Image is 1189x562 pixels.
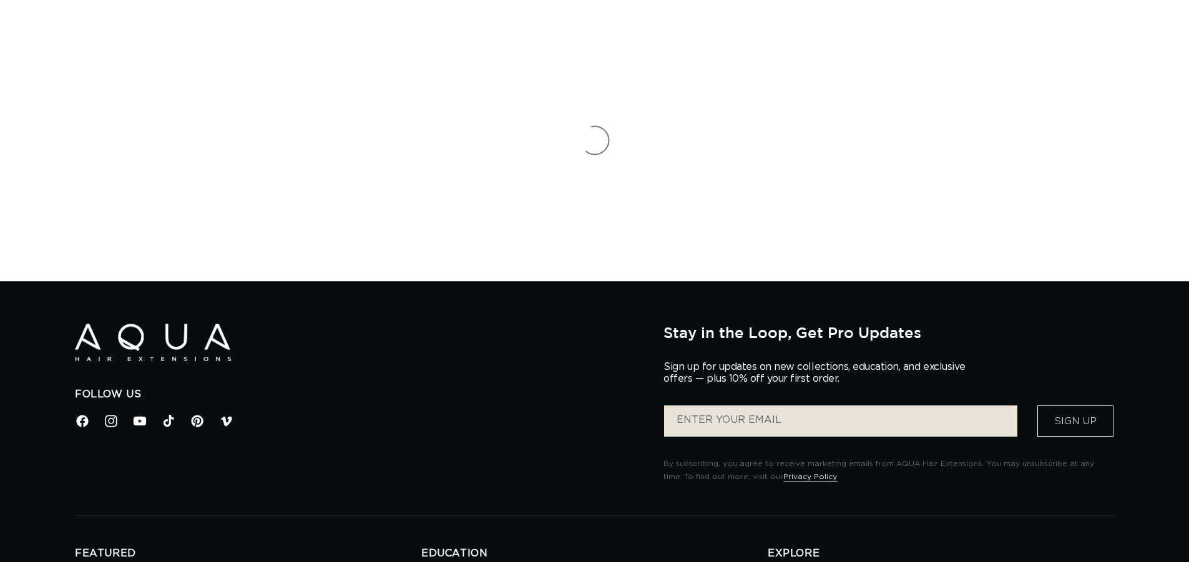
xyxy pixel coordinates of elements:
h2: FEATURED [75,547,421,560]
h2: Follow Us [75,388,645,401]
input: ENTER YOUR EMAIL [664,405,1017,437]
img: Aqua Hair Extensions [75,324,231,362]
h2: Stay in the Loop, Get Pro Updates [663,324,1114,341]
h2: EDUCATION [421,547,768,560]
button: Sign Up [1037,405,1113,437]
a: Privacy Policy [783,473,837,480]
p: By subscribing, you agree to receive marketing emails from AQUA Hair Extensions. You may unsubscr... [663,457,1114,484]
p: Sign up for updates on new collections, education, and exclusive offers — plus 10% off your first... [663,361,976,385]
h2: EXPLORE [768,547,1114,560]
